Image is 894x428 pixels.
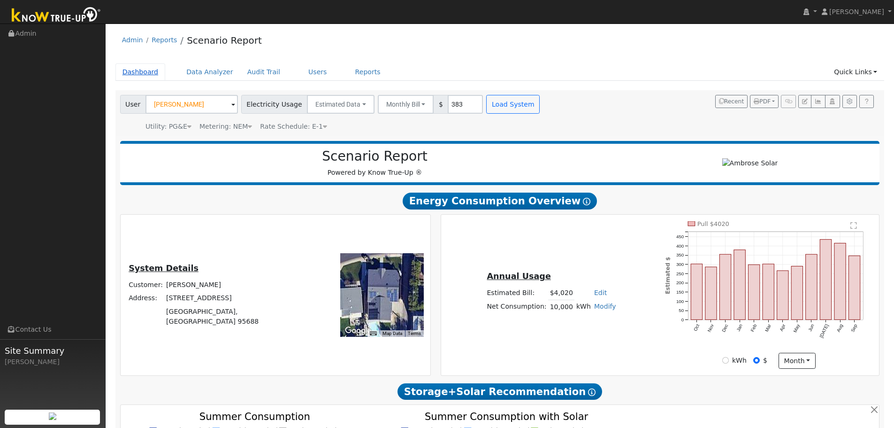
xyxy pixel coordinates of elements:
rect: onclick="" [792,266,803,320]
td: $4,020 [548,287,574,300]
span: User [120,95,146,114]
span: Energy Consumption Overview [403,193,597,210]
rect: onclick="" [691,264,702,320]
text: Dec [721,323,729,333]
rect: onclick="" [806,254,817,319]
div: Powered by Know True-Up ® [125,148,625,178]
a: Modify [594,303,616,310]
a: Scenario Report [187,35,262,46]
text: Sep [850,323,859,333]
a: Data Analyzer [179,63,240,81]
label: $ [763,356,767,366]
rect: onclick="" [763,264,774,320]
h2: Scenario Report [130,148,620,164]
rect: onclick="" [849,256,860,320]
td: Net Consumption: [485,300,548,313]
text: 100 [676,299,684,304]
rect: onclick="" [734,250,745,320]
text: 450 [676,234,684,239]
text: Pull $4020 [697,220,729,227]
td: Customer: [127,279,165,292]
text: Estimated $ [665,257,671,294]
a: Quick Links [827,63,884,81]
a: Terms (opens in new tab) [408,331,421,336]
text: 50 [679,308,684,313]
div: Utility: PG&E [145,122,191,132]
rect: onclick="" [777,271,788,319]
text: Summer Consumption [199,411,310,422]
a: Audit Trail [240,63,287,81]
span: [PERSON_NAME] [829,8,884,16]
label: kWh [732,356,747,366]
a: Help Link [859,95,874,108]
button: Estimated Data [307,95,374,114]
input: $ [753,357,760,364]
button: Recent [715,95,748,108]
text: Jan [736,323,744,332]
u: System Details [129,264,199,273]
a: Dashboard [115,63,166,81]
button: Keyboard shortcuts [370,330,376,337]
span: Storage+Solar Recommendation [397,383,602,400]
button: Edit User [798,95,811,108]
text: Mar [764,323,772,333]
span: Alias: None [260,123,327,130]
img: Ambrose Solar [722,158,778,168]
div: [PERSON_NAME] [5,357,100,367]
rect: onclick="" [834,243,846,320]
img: retrieve [49,412,56,420]
td: [GEOGRAPHIC_DATA], [GEOGRAPHIC_DATA] 95688 [165,305,296,328]
a: Open this area in Google Maps (opens a new window) [343,325,374,337]
text: 350 [676,252,684,257]
text: Apr [779,323,787,332]
div: Metering: NEM [199,122,252,132]
text:  [851,222,857,229]
span: $ [433,95,448,114]
a: Reports [348,63,388,81]
a: Users [301,63,334,81]
button: PDF [750,95,779,108]
text: Summer Consumption with Solar [425,411,588,422]
button: Settings [842,95,857,108]
text: Oct [693,323,701,332]
img: Know True-Up [7,5,106,26]
td: [PERSON_NAME] [165,279,296,292]
button: Map Data [382,330,402,337]
button: Monthly Bill [378,95,434,114]
i: Show Help [588,389,596,396]
button: month [779,353,816,369]
a: Reports [152,36,177,44]
text: Nov [707,323,715,333]
text: May [793,323,801,334]
button: Load System [486,95,540,114]
text: Feb [750,323,758,333]
td: Estimated Bill: [485,287,548,300]
input: kWh [722,357,729,364]
span: Site Summary [5,344,100,357]
input: Select a User [145,95,238,114]
text: 150 [676,289,684,295]
td: Address: [127,292,165,305]
img: Google [343,325,374,337]
span: Electricity Usage [241,95,307,114]
rect: onclick="" [749,265,760,320]
text: Jun [808,323,816,332]
rect: onclick="" [720,254,731,319]
text: 0 [681,317,684,322]
button: Multi-Series Graph [811,95,825,108]
text: 200 [676,280,684,286]
rect: onclick="" [820,240,832,320]
text: 300 [676,262,684,267]
td: kWh [574,300,592,313]
text: Aug [836,323,844,333]
a: Admin [122,36,143,44]
text: [DATE] [819,323,830,339]
span: PDF [754,98,771,105]
text: 400 [676,243,684,249]
button: Login As [825,95,840,108]
rect: onclick="" [705,267,717,319]
u: Annual Usage [487,272,550,281]
td: 10,000 [548,300,574,313]
i: Show Help [583,198,590,205]
text: 250 [676,271,684,276]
